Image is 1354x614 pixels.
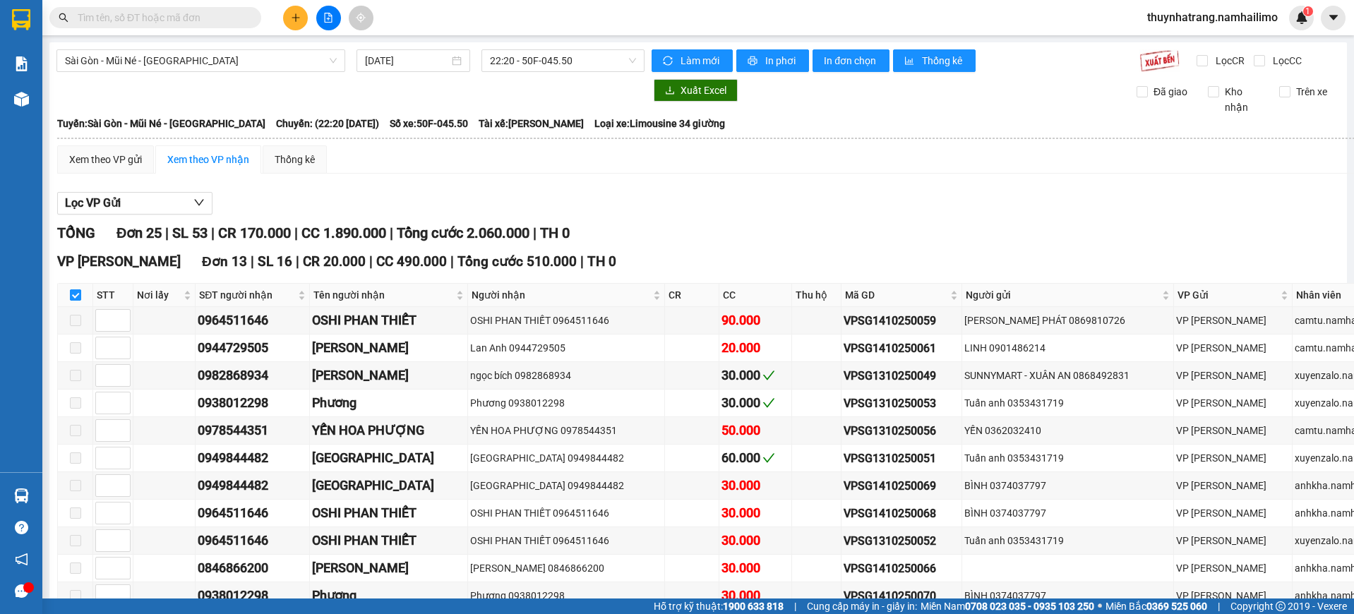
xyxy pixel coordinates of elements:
[762,452,775,464] span: check
[196,445,310,472] td: 0949844482
[196,390,310,417] td: 0938012298
[841,390,962,417] td: VPSG1310250053
[312,393,465,413] div: Phương
[470,588,663,603] div: Phương 0938012298
[196,307,310,335] td: 0964511646
[654,598,784,614] span: Hỗ trợ kỹ thuật:
[312,338,465,358] div: [PERSON_NAME]
[470,313,663,328] div: OSHI PHAN THIẾT 0964511646
[251,253,254,270] span: |
[1139,49,1180,72] img: 9k=
[723,601,784,612] strong: 1900 633 818
[654,79,738,102] button: downloadXuất Excel
[813,49,889,72] button: In đơn chọn
[479,116,584,131] span: Tài xế: [PERSON_NAME]
[1276,601,1286,611] span: copyright
[218,224,291,241] span: CR 170.000
[258,253,292,270] span: SL 16
[841,362,962,390] td: VPSG1310250049
[310,362,468,390] td: ngọc bích
[587,253,616,270] span: TH 0
[762,397,775,409] span: check
[470,560,663,576] div: [PERSON_NAME] 0846866200
[193,197,205,208] span: down
[1176,588,1290,603] div: VP [PERSON_NAME]
[841,417,962,445] td: VPSG1310250056
[594,116,725,131] span: Loại xe: Limousine 34 giường
[312,366,465,385] div: [PERSON_NAME]
[1178,287,1278,303] span: VP Gửi
[1098,603,1102,609] span: ⚪️
[310,390,468,417] td: Phương
[721,448,789,468] div: 60.000
[196,362,310,390] td: 0982868934
[841,555,962,582] td: VPSG1410250066
[310,527,468,555] td: OSHI PHAN THIẾT
[196,500,310,527] td: 0964511646
[893,49,976,72] button: bar-chartThống kê
[1210,53,1247,68] span: Lọc CR
[310,500,468,527] td: OSHI PHAN THIẾT
[1174,527,1293,555] td: VP Phạm Ngũ Lão
[652,49,733,72] button: syncLàm mới
[1176,313,1290,328] div: VP [PERSON_NAME]
[211,224,215,241] span: |
[312,476,465,495] div: [GEOGRAPHIC_DATA]
[844,450,959,467] div: VPSG1310250051
[312,503,465,523] div: OSHI PHAN THIẾT
[841,335,962,362] td: VPSG1410250061
[323,13,333,23] span: file-add
[276,116,379,131] span: Chuyến: (22:20 [DATE])
[964,588,1170,603] div: BÌNH 0374037797
[1176,368,1290,383] div: VP [PERSON_NAME]
[198,393,307,413] div: 0938012298
[310,445,468,472] td: THÁI HÒA
[312,311,465,330] div: OSHI PHAN THIẾT
[1176,340,1290,356] div: VP [PERSON_NAME]
[303,253,366,270] span: CR 20.000
[1174,362,1293,390] td: VP Phạm Ngũ Lão
[921,598,1094,614] span: Miền Nam
[310,335,468,362] td: Lan Anh
[198,421,307,440] div: 0978544351
[59,13,68,23] span: search
[844,587,959,605] div: VPSG1410250070
[721,421,789,440] div: 50.000
[198,586,307,606] div: 0938012298
[1295,11,1308,24] img: icon-new-feature
[57,192,212,215] button: Lọc VP Gửi
[470,368,663,383] div: ngọc bích 0982868934
[721,393,789,413] div: 30.000
[845,287,947,303] span: Mã GD
[12,9,30,30] img: logo-vxr
[57,224,95,241] span: TỔNG
[844,312,959,330] div: VPSG1410250059
[1174,555,1293,582] td: VP Phạm Ngũ Lão
[165,224,169,241] span: |
[196,472,310,500] td: 0949844482
[964,340,1170,356] div: LINH 0901486214
[844,477,959,495] div: VPSG1410250069
[14,56,29,71] img: solution-icon
[721,338,789,358] div: 20.000
[792,284,841,307] th: Thu hộ
[312,421,465,440] div: YẾN HOA PHƯỢNG
[283,6,308,30] button: plus
[904,56,916,67] span: bar-chart
[470,478,663,493] div: [GEOGRAPHIC_DATA] 0949844482
[369,253,373,270] span: |
[296,253,299,270] span: |
[1176,560,1290,576] div: VP [PERSON_NAME]
[1174,307,1293,335] td: VP Phạm Ngũ Lão
[964,395,1170,411] div: Tuấn anh 0353431719
[1176,478,1290,493] div: VP [PERSON_NAME]
[310,582,468,610] td: Phương
[312,558,465,578] div: [PERSON_NAME]
[807,598,917,614] span: Cung cấp máy in - giấy in:
[681,83,726,98] span: Xuất Excel
[365,53,449,68] input: 14/10/2025
[844,339,959,357] div: VPSG1410250061
[1174,335,1293,362] td: VP Phạm Ngũ Lão
[1174,445,1293,472] td: VP Phạm Ngũ Lão
[844,505,959,522] div: VPSG1410250068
